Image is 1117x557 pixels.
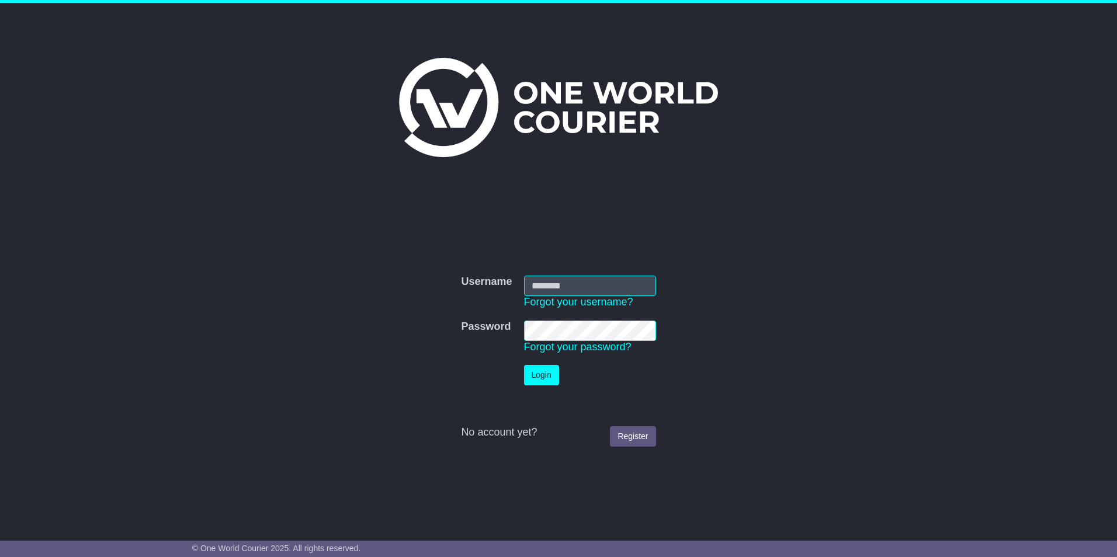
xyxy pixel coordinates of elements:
label: Username [461,276,512,288]
div: No account yet? [461,426,655,439]
a: Register [610,426,655,447]
span: © One World Courier 2025. All rights reserved. [192,544,361,553]
a: Forgot your username? [524,296,633,308]
button: Login [524,365,559,385]
a: Forgot your password? [524,341,632,353]
img: One World [399,58,718,157]
label: Password [461,321,511,333]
